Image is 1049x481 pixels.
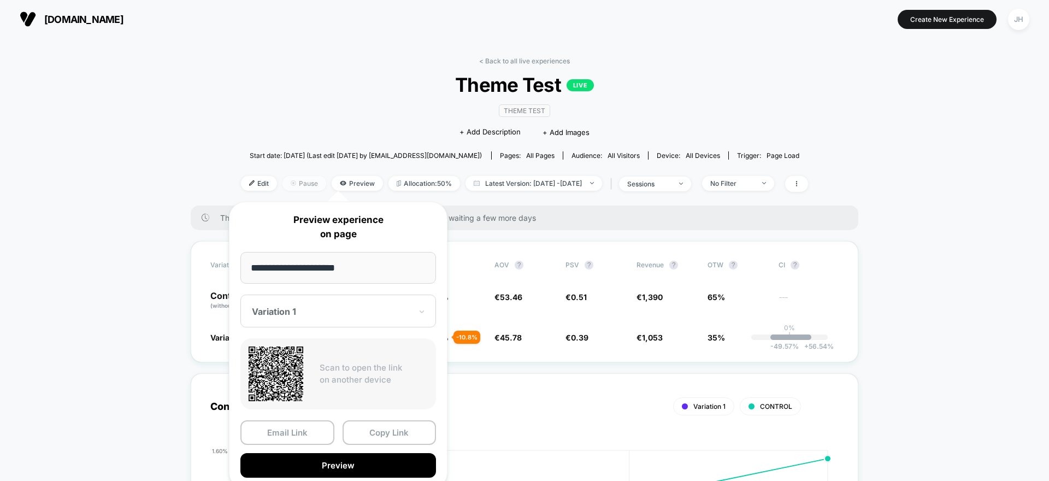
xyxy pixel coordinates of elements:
[737,151,799,160] div: Trigger:
[784,324,795,332] p: 0%
[241,176,277,191] span: Edit
[543,128,590,137] span: + Add Images
[669,261,678,269] button: ?
[898,10,997,29] button: Create New Experience
[16,10,127,28] button: [DOMAIN_NAME]
[453,331,480,344] div: - 10.8 %
[571,333,588,342] span: 0.39
[767,151,799,160] span: Page Load
[693,402,726,410] span: Variation 1
[686,151,720,160] span: all devices
[212,447,228,454] tspan: 1.60%
[804,342,809,350] span: +
[494,261,509,269] span: AOV
[494,292,522,302] span: €
[571,292,587,302] span: 0.51
[565,261,579,269] span: PSV
[343,420,437,445] button: Copy Link
[459,127,521,138] span: + Add Description
[637,333,663,342] span: €
[249,180,255,186] img: edit
[1005,8,1033,31] button: JH
[397,180,401,186] img: rebalance
[585,261,593,269] button: ?
[240,420,334,445] button: Email Link
[779,261,839,269] span: CI
[1008,9,1029,30] div: JH
[20,11,36,27] img: Visually logo
[210,291,270,310] p: Control
[708,292,725,302] span: 65%
[637,261,664,269] span: Revenue
[291,180,296,186] img: end
[320,362,428,386] p: Scan to open the link on another device
[710,179,754,187] div: No Filter
[282,176,326,191] span: Pause
[479,57,570,65] a: < Back to all live experiences
[210,261,270,269] span: Variation
[269,73,780,96] span: Theme Test
[240,213,436,241] p: Preview experience on page
[515,261,523,269] button: ?
[708,333,725,342] span: 35%
[679,183,683,185] img: end
[762,182,766,184] img: end
[590,182,594,184] img: end
[565,333,588,342] span: €
[210,333,249,342] span: Variation 1
[627,180,671,188] div: sessions
[44,14,123,25] span: [DOMAIN_NAME]
[220,213,836,222] span: There are still no statistically significant results. We recommend waiting a few more days
[474,180,480,186] img: calendar
[608,176,619,192] span: |
[571,151,640,160] div: Audience:
[799,342,834,350] span: 56.54 %
[494,333,522,342] span: €
[500,292,522,302] span: 53.46
[388,176,460,191] span: Allocation: 50%
[240,453,436,478] button: Preview
[608,151,640,160] span: All Visitors
[642,292,663,302] span: 1,390
[648,151,728,160] span: Device:
[465,176,602,191] span: Latest Version: [DATE] - [DATE]
[250,151,482,160] span: Start date: [DATE] (Last edit [DATE] by [EMAIL_ADDRESS][DOMAIN_NAME])
[567,79,594,91] p: LIVE
[565,292,587,302] span: €
[760,402,792,410] span: CONTROL
[526,151,555,160] span: all pages
[500,333,522,342] span: 45.78
[332,176,383,191] span: Preview
[210,302,260,309] span: (without changes)
[708,261,768,269] span: OTW
[770,342,799,350] span: -49.57 %
[779,294,839,310] span: ---
[642,333,663,342] span: 1,053
[499,104,550,117] span: Theme Test
[788,332,791,340] p: |
[729,261,738,269] button: ?
[637,292,663,302] span: €
[791,261,799,269] button: ?
[500,151,555,160] div: Pages:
